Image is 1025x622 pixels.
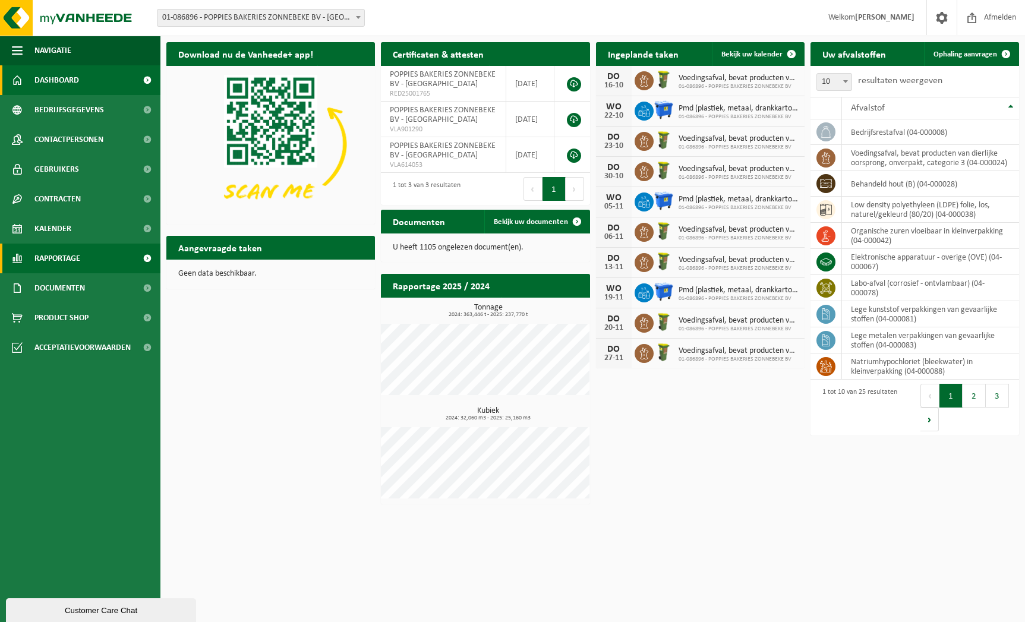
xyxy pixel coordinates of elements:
[387,304,589,318] h3: Tonnage
[654,100,674,120] img: WB-1100-HPE-BE-01
[842,145,1019,171] td: voedingsafval, bevat producten van dierlijke oorsprong, onverpakt, categorie 3 (04-000024)
[933,50,997,58] span: Ophaling aanvragen
[679,195,799,204] span: Pmd (plastiek, metaal, drankkartons) (bedrijven)
[816,73,852,91] span: 10
[602,324,626,332] div: 20-11
[654,160,674,181] img: WB-0060-HPE-GN-50
[939,384,963,408] button: 1
[602,254,626,263] div: DO
[679,104,799,113] span: Pmd (plastiek, metaal, drankkartons) (bedrijven)
[679,174,799,181] span: 01-086896 - POPPIES BAKERIES ZONNEBEKE BV
[390,160,497,170] span: VLA614053
[986,384,1009,408] button: 3
[390,125,497,134] span: VLA901290
[679,356,799,363] span: 01-086896 - POPPIES BAKERIES ZONNEBEKE BV
[506,66,554,102] td: [DATE]
[679,316,799,326] span: Voedingsafval, bevat producten van dierlijke oorsprong, onverpakt, categorie 3
[602,102,626,112] div: WO
[602,203,626,211] div: 05-11
[602,193,626,203] div: WO
[157,9,365,27] span: 01-086896 - POPPIES BAKERIES ZONNEBEKE BV - ZONNEBEKE
[602,293,626,302] div: 19-11
[679,286,799,295] span: Pmd (plastiek, metaal, drankkartons) (bedrijven)
[842,249,1019,275] td: elektronische apparatuur - overige (OVE) (04-000067)
[596,42,690,65] h2: Ingeplande taken
[387,415,589,421] span: 2024: 32,060 m3 - 2025: 25,160 m3
[712,42,803,66] a: Bekijk uw kalender
[166,42,325,65] h2: Download nu de Vanheede+ app!
[679,255,799,265] span: Voedingsafval, bevat producten van dierlijke oorsprong, onverpakt, categorie 3
[679,83,799,90] span: 01-086896 - POPPIES BAKERIES ZONNEBEKE BV
[924,42,1018,66] a: Ophaling aanvragen
[679,74,799,83] span: Voedingsafval, bevat producten van dierlijke oorsprong, onverpakt, categorie 3
[679,295,799,302] span: 01-086896 - POPPIES BAKERIES ZONNEBEKE BV
[654,342,674,362] img: WB-0060-HPE-GN-50
[602,223,626,233] div: DO
[679,225,799,235] span: Voedingsafval, bevat producten van dierlijke oorsprong, onverpakt, categorie 3
[842,301,1019,327] td: lege kunststof verpakkingen van gevaarlijke stoffen (04-000081)
[679,235,799,242] span: 01-086896 - POPPIES BAKERIES ZONNEBEKE BV
[166,66,375,222] img: Download de VHEPlus App
[381,42,496,65] h2: Certificaten & attesten
[506,102,554,137] td: [DATE]
[679,346,799,356] span: Voedingsafval, bevat producten van dierlijke oorsprong, onverpakt, categorie 3
[858,76,942,86] label: resultaten weergeven
[679,113,799,121] span: 01-086896 - POPPIES BAKERIES ZONNEBEKE BV
[963,384,986,408] button: 2
[390,89,497,99] span: RED25001765
[178,270,363,278] p: Geen data beschikbaar.
[602,81,626,90] div: 16-10
[654,282,674,302] img: WB-1100-HPE-BE-01
[484,210,589,233] a: Bekijk uw documenten
[679,144,799,151] span: 01-086896 - POPPIES BAKERIES ZONNEBEKE BV
[602,142,626,150] div: 23-10
[390,141,496,160] span: POPPIES BAKERIES ZONNEBEKE BV - [GEOGRAPHIC_DATA]
[387,176,461,202] div: 1 tot 3 van 3 resultaten
[566,177,584,201] button: Next
[602,345,626,354] div: DO
[679,204,799,211] span: 01-086896 - POPPIES BAKERIES ZONNEBEKE BV
[842,353,1019,380] td: natriumhypochloriet (bleekwater) in kleinverpakking (04-000088)
[34,184,81,214] span: Contracten
[393,244,578,252] p: U heeft 1105 ongelezen document(en).
[34,36,71,65] span: Navigatie
[654,70,674,90] img: WB-0060-HPE-GN-50
[602,284,626,293] div: WO
[654,191,674,211] img: WB-1100-HPE-BE-01
[920,384,939,408] button: Previous
[602,72,626,81] div: DO
[679,326,799,333] span: 01-086896 - POPPIES BAKERIES ZONNEBEKE BV
[34,65,79,95] span: Dashboard
[34,303,89,333] span: Product Shop
[34,95,104,125] span: Bedrijfsgegevens
[842,275,1019,301] td: labo-afval (corrosief - ontvlambaar) (04-000078)
[502,297,589,321] a: Bekijk rapportage
[602,163,626,172] div: DO
[602,132,626,142] div: DO
[654,312,674,332] img: WB-0060-HPE-GN-50
[166,236,274,259] h2: Aangevraagde taken
[157,10,364,26] span: 01-086896 - POPPIES BAKERIES ZONNEBEKE BV - ZONNEBEKE
[602,233,626,241] div: 06-11
[602,263,626,271] div: 13-11
[851,103,885,113] span: Afvalstof
[654,130,674,150] img: WB-0060-HPE-GN-50
[855,13,914,22] strong: [PERSON_NAME]
[842,171,1019,197] td: behandeld hout (B) (04-000028)
[34,214,71,244] span: Kalender
[817,74,851,90] span: 10
[679,134,799,144] span: Voedingsafval, bevat producten van dierlijke oorsprong, onverpakt, categorie 3
[506,137,554,173] td: [DATE]
[523,177,543,201] button: Previous
[816,383,897,432] div: 1 tot 10 van 25 resultaten
[387,407,589,421] h3: Kubiek
[390,106,496,124] span: POPPIES BAKERIES ZONNEBEKE BV - [GEOGRAPHIC_DATA]
[679,165,799,174] span: Voedingsafval, bevat producten van dierlijke oorsprong, onverpakt, categorie 3
[390,70,496,89] span: POPPIES BAKERIES ZONNEBEKE BV - [GEOGRAPHIC_DATA]
[721,50,783,58] span: Bekijk uw kalender
[602,314,626,324] div: DO
[6,596,198,622] iframe: chat widget
[381,274,502,297] h2: Rapportage 2025 / 2024
[842,223,1019,249] td: organische zuren vloeibaar in kleinverpakking (04-000042)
